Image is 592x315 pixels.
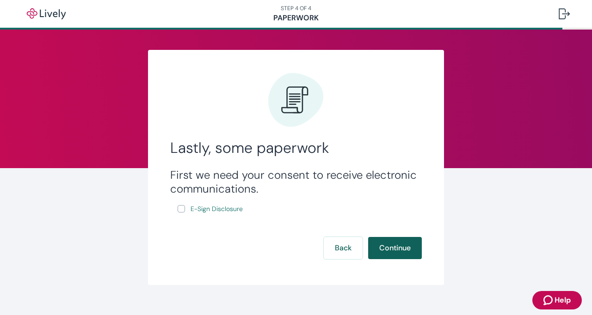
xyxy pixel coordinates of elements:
[324,237,363,259] button: Back
[189,203,245,215] a: e-sign disclosure document
[170,139,422,157] h2: Lastly, some paperwork
[170,168,422,196] h3: First we need your consent to receive electronic communications.
[368,237,422,259] button: Continue
[555,295,571,306] span: Help
[543,295,555,306] svg: Zendesk support icon
[20,8,72,19] img: Lively
[532,291,582,309] button: Zendesk support iconHelp
[191,204,243,214] span: E-Sign Disclosure
[551,3,577,25] button: Log out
